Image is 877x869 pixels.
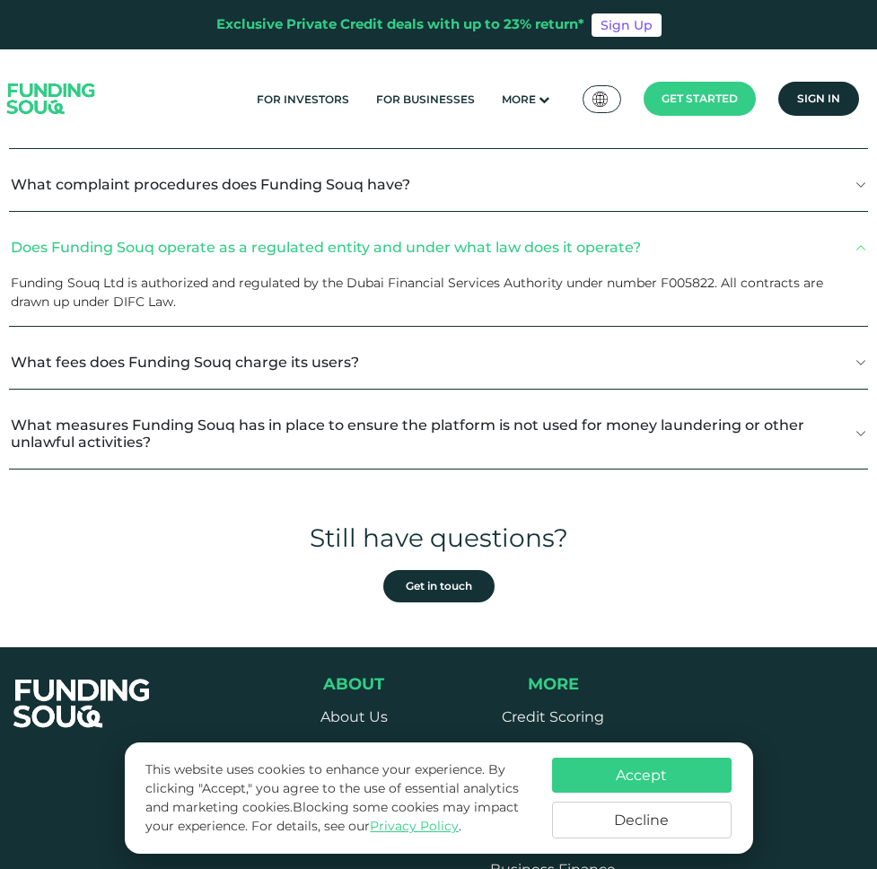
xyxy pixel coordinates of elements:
[552,758,732,793] button: Accept
[11,275,823,310] span: Funding Souq Ltd is authorized and regulated by the Dubai Financial Services Authority under numb...
[145,760,533,836] p: This website uses cookies to enhance your experience. By clicking "Accept," you agree to the use ...
[284,674,425,694] div: About
[9,221,868,274] button: Does Funding Souq operate as a regulated entity and under what law does it operate?
[320,708,388,725] a: About Us
[145,799,519,834] span: Blocking some cookies may impact your experience.
[502,708,604,725] a: Credit Scoring
[797,92,840,105] span: Sign in
[251,818,461,834] span: For details, see our .
[370,818,459,834] a: Privacy Policy
[372,84,479,114] a: For Businesses
[9,519,868,557] div: Still have questions?
[528,674,579,694] span: More
[9,336,868,389] button: What fees does Funding Souq charge its users?
[9,399,868,469] button: What measures Funding Souq has in place to ensure the platform is not used for money laundering o...
[9,158,868,211] button: What complaint procedures does Funding Souq have?
[502,92,536,106] span: More
[778,82,859,116] a: Sign in
[552,802,732,838] button: Decline
[216,14,584,35] div: Exclusive Private Credit deals with up to 23% return*
[252,84,354,114] a: For Investors
[383,570,495,602] a: Get in touch
[592,92,609,107] img: SA Flag
[592,13,662,37] a: Sign Up
[662,92,738,105] span: Get started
